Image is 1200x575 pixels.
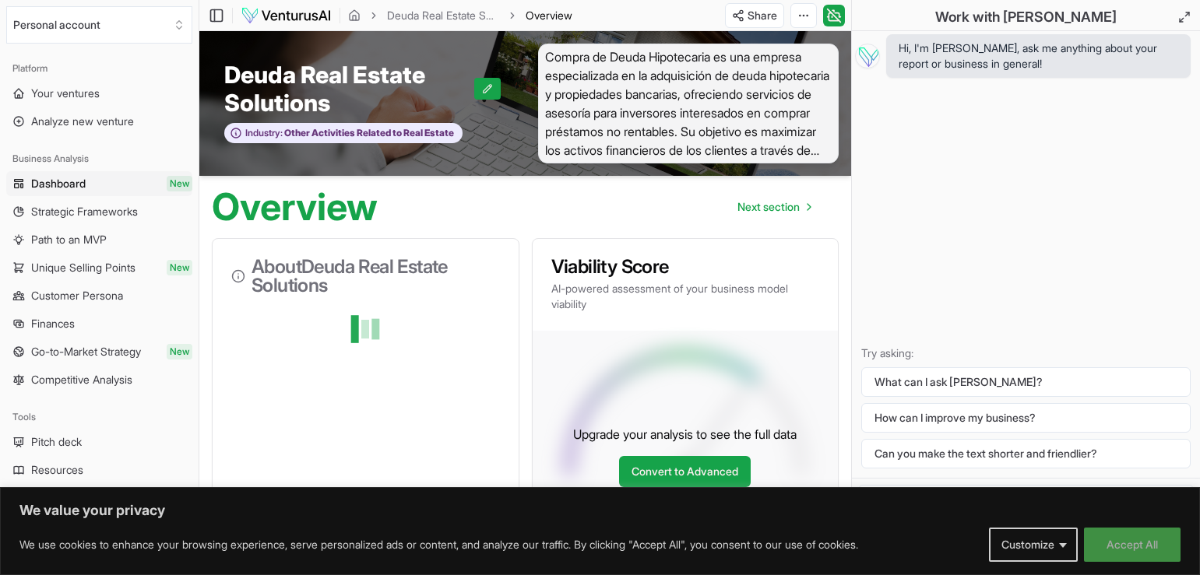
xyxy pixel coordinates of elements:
[6,109,192,134] a: Analyze new venture
[31,86,100,101] span: Your ventures
[725,191,823,223] nav: pagination
[19,535,858,554] p: We use cookies to enhance your browsing experience, serve personalized ads or content, and analyz...
[31,232,107,247] span: Path to an MVP
[935,6,1117,28] h2: Work with [PERSON_NAME]
[6,255,192,280] a: Unique Selling PointsNew
[387,8,499,23] a: Deuda Real Estate Solutions
[6,81,192,106] a: Your ventures
[167,344,192,359] span: New
[31,344,141,359] span: Go-to-Market Strategy
[861,403,1191,433] button: How can I improve my business?
[861,367,1191,397] button: What can I ask [PERSON_NAME]?
[6,171,192,196] a: DashboardNew
[31,176,86,191] span: Dashboard
[212,188,378,226] h1: Overview
[167,260,192,275] span: New
[167,176,192,191] span: New
[725,3,784,28] button: Share
[283,127,454,139] span: Other Activities Related to Real Estate
[899,40,1178,72] span: Hi, I'm [PERSON_NAME], ask me anything about your report or business in general!
[31,260,135,275] span: Unique Selling Points
[6,146,192,171] div: Business Analysis
[526,8,572,23] span: Overview
[31,434,82,450] span: Pitch deck
[31,288,123,303] span: Customer Persona
[861,345,1191,361] p: Try asking:
[348,8,572,23] nav: breadcrumb
[551,281,820,312] p: AI-powered assessment of your business model viability
[31,114,134,129] span: Analyze new venture
[989,528,1078,562] button: Customize
[6,227,192,252] a: Path to an MVP
[861,439,1191,468] button: Can you make the text shorter and friendlier?
[31,316,75,331] span: Finances
[19,501,1181,520] p: We value your privacy
[551,258,820,276] h3: Viability Score
[31,204,138,219] span: Strategic Frameworks
[6,458,192,482] a: Resources
[6,339,192,364] a: Go-to-Market StrategyNew
[31,462,83,478] span: Resources
[619,456,751,487] a: Convert to Advanced
[224,61,474,117] span: Deuda Real Estate Solutions
[231,258,500,295] h3: About Deuda Real Estate Solutions
[6,56,192,81] div: Platform
[855,44,880,68] img: Vera
[31,372,132,387] span: Competitive Analysis
[748,8,777,23] span: Share
[6,367,192,392] a: Competitive Analysis
[241,6,332,25] img: logo
[737,199,800,215] span: Next section
[725,191,823,223] a: Go to next page
[6,405,192,429] div: Tools
[6,199,192,224] a: Strategic Frameworks
[245,127,283,139] span: Industry:
[538,44,839,163] span: Compra de Deuda Hipotecaria es una empresa especializada en la adquisición de deuda hipotecaria y...
[6,6,192,44] button: Select an organization
[573,425,797,444] p: Upgrade your analysis to see the full data
[6,283,192,308] a: Customer Persona
[1084,528,1181,562] button: Accept All
[224,123,463,144] button: Industry:Other Activities Related to Real Estate
[6,311,192,336] a: Finances
[6,429,192,454] a: Pitch deck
